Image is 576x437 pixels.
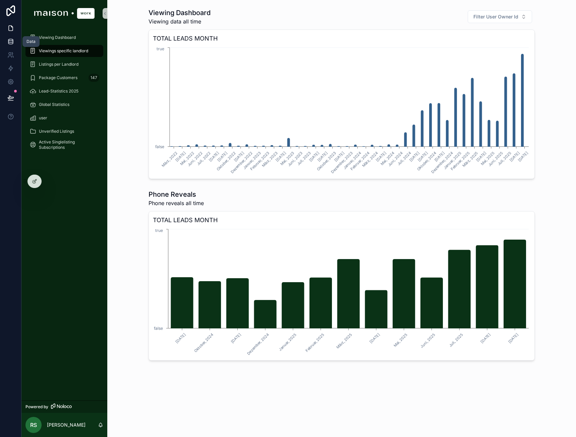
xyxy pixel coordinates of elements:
text: Juni, 2025 [487,150,504,167]
text: Januar, 2025 [443,150,462,170]
text: März, 2024 [361,150,379,168]
text: [DATE] [216,150,228,163]
text: Mai, 2025 [393,332,408,348]
a: Viewings specific landlord [25,45,103,57]
text: März, 2023 [261,150,278,168]
text: Oktober, 2023 [316,150,337,172]
text: Februar, 2025 [304,332,325,353]
span: Viewing data all time [149,17,211,25]
text: [DATE] [233,150,245,163]
span: Viewings specific landlord [39,48,88,54]
text: [DATE] [517,150,529,163]
text: Juli, 2024 [396,150,412,166]
text: März, 2025 [335,332,353,350]
text: Februar, 2024 [350,150,370,171]
button: Select Button [468,10,532,23]
text: Mai, 2023 [279,150,295,166]
div: 147 [89,74,99,82]
text: Dezember, 2023 [330,150,354,174]
tspan: false [154,326,163,331]
a: Package Customers147 [25,72,103,84]
text: Dezember, 2022 [230,150,253,174]
text: Mai, 2025 [480,150,496,166]
text: [DATE] [308,150,320,163]
tspan: true [157,46,164,51]
text: Juni, 2023 [287,150,303,167]
text: Juli, 2025 [448,332,464,348]
div: scrollable content [21,27,107,160]
span: Viewing Dashboard [39,35,76,40]
a: Lead-Statistics 2025 [25,85,103,97]
text: [DATE] [316,150,329,163]
text: März, 2022 [161,150,178,168]
span: Unverified Listings [39,129,74,134]
text: Juni, 2024 [387,150,404,167]
text: März, 2025 [461,150,479,168]
text: [DATE] [275,150,287,163]
span: Active Singlelisting Subscriptions [39,139,97,150]
text: [DATE] [333,150,345,163]
text: Januar, 2025 [278,332,298,352]
span: Filter User Owner Id [473,13,518,20]
text: [DATE] [417,150,429,163]
text: [DATE] [208,150,220,163]
text: Mai, 2024 [380,150,395,166]
text: Oktober, 2024 [416,150,437,172]
p: [PERSON_NAME] [47,422,85,428]
text: Februar, 2025 [450,150,470,171]
text: Januar, 2024 [342,150,362,170]
text: Oktober, 2024 [193,332,214,353]
text: Juli, 2023 [296,150,312,166]
text: Juni, 2025 [419,332,436,349]
text: [DATE] [507,332,519,344]
text: Oktober, 2022 [216,150,237,172]
h1: Phone Reveals [149,190,204,199]
text: [DATE] [230,332,242,344]
h3: TOTAL LEADS MONTH [153,215,530,225]
text: Juni, 2022 [186,150,203,167]
span: Package Customers [39,75,77,80]
span: Global Statistics [39,102,69,107]
a: Active Singlelisting Subscriptions [25,139,103,151]
text: Juli, 2025 [497,150,512,166]
span: RS [30,421,37,429]
a: Unverified Listings [25,125,103,137]
h3: TOTAL LEADS MONTH [153,34,530,43]
div: chart [153,46,530,175]
text: [DATE] [375,150,387,163]
tspan: true [155,228,163,233]
text: [DATE] [479,332,492,344]
div: chart [153,228,530,356]
text: [DATE] [174,332,186,344]
h1: Viewing Dashboard [149,8,211,17]
text: [DATE] [368,332,381,344]
text: [DATE] [175,150,187,163]
text: Januar, 2023 [242,150,262,170]
span: Lead-Statistics 2025 [39,88,78,94]
tspan: false [155,144,164,149]
img: App logo [34,8,95,19]
a: Global Statistics [25,99,103,111]
text: [DATE] [408,150,420,163]
a: user [25,112,103,124]
text: Dezember, 2024 [246,332,270,356]
text: Dezember, 2024 [430,150,454,174]
text: [DATE] [509,150,521,163]
text: Juli, 2022 [196,150,212,166]
a: Viewing Dashboard [25,32,103,44]
text: [DATE] [434,150,446,163]
span: Powered by [25,404,48,410]
div: Data [26,39,36,44]
a: Listings per Landlord [25,58,103,70]
a: Powered by [21,400,107,413]
text: [DATE] [475,150,487,163]
text: Mai, 2022 [179,150,195,166]
text: Februar, 2023 [249,150,270,171]
span: Phone reveals all time [149,199,204,207]
span: user [39,115,47,121]
span: Listings per Landlord [39,62,78,67]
